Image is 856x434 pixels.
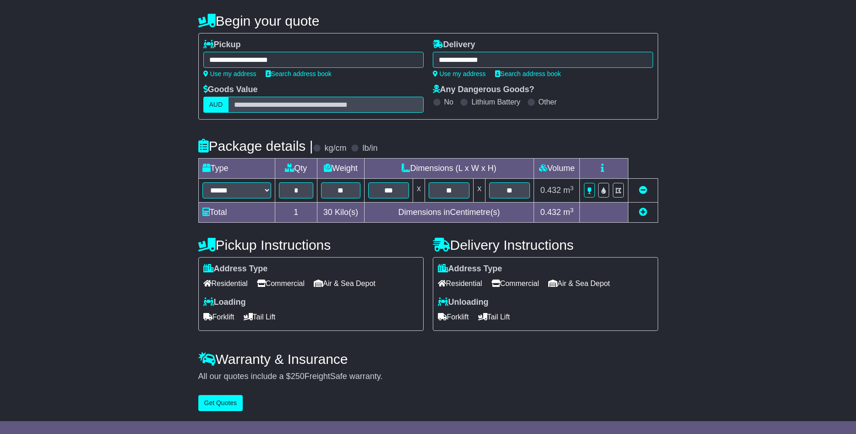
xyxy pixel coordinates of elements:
[548,276,610,291] span: Air & Sea Depot
[364,203,534,223] td: Dimensions in Centimetre(s)
[413,179,425,203] td: x
[433,85,534,95] label: Any Dangerous Goods?
[495,70,561,77] a: Search address book
[203,276,248,291] span: Residential
[362,143,377,154] label: lb/in
[198,203,275,223] td: Total
[540,186,561,195] span: 0.432
[203,70,256,77] a: Use my address
[198,372,658,382] div: All our quotes include a $ FreightSafe warranty.
[198,237,424,253] h4: Pickup Instructions
[203,40,241,50] label: Pickup
[203,297,246,308] label: Loading
[563,186,574,195] span: m
[317,203,365,223] td: Kilo(s)
[433,70,486,77] a: Use my address
[444,98,453,106] label: No
[203,264,268,274] label: Address Type
[317,159,365,179] td: Weight
[433,40,475,50] label: Delivery
[438,297,489,308] label: Unloading
[323,208,333,217] span: 30
[203,97,229,113] label: AUD
[364,159,534,179] td: Dimensions (L x W x H)
[563,208,574,217] span: m
[539,98,557,106] label: Other
[198,159,275,179] td: Type
[203,310,234,324] span: Forklift
[471,98,520,106] label: Lithium Battery
[570,207,574,214] sup: 3
[314,276,376,291] span: Air & Sea Depot
[639,186,647,195] a: Remove this item
[534,159,580,179] td: Volume
[198,138,313,154] h4: Package details |
[198,395,243,411] button: Get Quotes
[257,276,305,291] span: Commercial
[540,208,561,217] span: 0.432
[266,70,332,77] a: Search address book
[491,276,539,291] span: Commercial
[438,264,502,274] label: Address Type
[244,310,276,324] span: Tail Lift
[275,159,317,179] td: Qty
[291,372,305,381] span: 250
[474,179,485,203] td: x
[639,208,647,217] a: Add new item
[478,310,510,324] span: Tail Lift
[433,237,658,253] h4: Delivery Instructions
[203,85,258,95] label: Goods Value
[570,185,574,192] sup: 3
[438,310,469,324] span: Forklift
[438,276,482,291] span: Residential
[324,143,346,154] label: kg/cm
[198,352,658,367] h4: Warranty & Insurance
[198,13,658,28] h4: Begin your quote
[275,203,317,223] td: 1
